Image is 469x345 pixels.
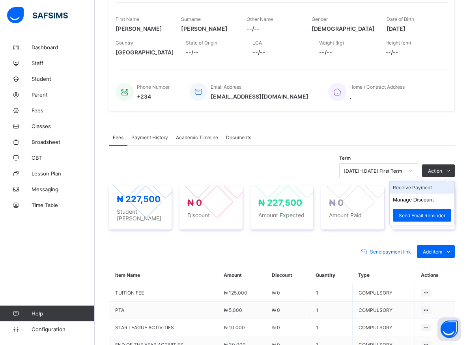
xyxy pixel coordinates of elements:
li: dropdown-list-item-text-1 [390,194,454,206]
span: [PERSON_NAME] [116,25,169,32]
span: ₦ 0 [187,198,202,208]
span: Discount [187,212,234,218]
span: First Name [116,16,139,22]
span: State of Origin [186,40,217,46]
span: Date of Birth [387,16,414,22]
span: Send Email Reminder [399,213,445,218]
span: Lesson Plan [32,170,95,177]
th: Amount [218,266,266,284]
span: Action [428,168,442,174]
span: Time Table [32,202,95,208]
span: CBT [32,155,95,161]
span: --/-- [385,49,440,56]
span: Amount Paid [329,212,376,218]
span: [EMAIL_ADDRESS][DOMAIN_NAME] [211,93,308,100]
span: Surname [181,16,201,22]
span: Payment History [131,134,168,140]
span: Messaging [32,186,95,192]
span: ₦ 5,000 [224,307,242,313]
span: Broadsheet [32,139,95,145]
span: Gender [312,16,328,22]
th: Type [352,266,415,284]
td: 1 [310,302,352,319]
span: Student [32,76,95,82]
span: ₦ 0 [272,307,280,313]
span: STAR LEAGUE ACTIVITIES [115,324,212,330]
span: Dashboard [32,44,95,50]
span: [DATE] [387,25,440,32]
th: Item Name [109,266,218,284]
span: ₦ 125,000 [224,290,247,296]
td: COMPULSORY [352,302,415,319]
span: Documents [226,134,251,140]
td: 1 [310,319,352,336]
span: Country [116,40,133,46]
span: Classes [32,123,95,129]
span: Parent [32,91,95,98]
button: Open asap [437,317,461,341]
span: LGA [252,40,262,46]
span: ₦ 0 [329,198,344,208]
span: Add item [423,249,442,255]
li: dropdown-list-item-text-0 [390,181,454,194]
span: Configuration [32,326,94,332]
button: Manage Discount [393,197,434,203]
span: Email Address [211,84,241,90]
span: PTA [115,307,212,313]
span: Staff [32,60,95,66]
span: ₦ 10,000 [224,324,245,330]
th: Actions [415,266,455,284]
span: Home / Contract Address [349,84,405,90]
td: COMPULSORY [352,319,415,336]
span: --/-- [186,49,241,56]
span: Help [32,310,94,317]
span: [PERSON_NAME] [181,25,235,32]
span: [GEOGRAPHIC_DATA] [116,49,174,56]
span: Send payment link [370,249,411,255]
div: [DATE]-[DATE] First Term [344,168,404,174]
span: TUITION FEE [115,290,212,296]
span: --/-- [319,49,374,56]
img: safsims [7,7,68,24]
span: ₦ 0 [272,290,280,296]
span: Phone Number [137,84,170,90]
span: Amount Expected [258,212,305,218]
span: Fees [32,107,95,114]
span: ₦ 227,500 [117,194,161,204]
span: Student [PERSON_NAME] [117,208,164,222]
span: , [349,93,405,100]
span: --/-- [247,25,300,32]
span: [DEMOGRAPHIC_DATA] [312,25,375,32]
span: --/-- [252,49,307,56]
span: Term [339,155,351,161]
span: Other Name [247,16,273,22]
td: 1 [310,284,352,302]
span: +234 [137,93,170,100]
li: dropdown-list-item-text-2 [390,206,454,225]
th: Quantity [310,266,352,284]
span: Height (cm) [385,40,411,46]
span: Weight (kg) [319,40,344,46]
span: ₦ 227,500 [258,198,302,208]
td: COMPULSORY [352,284,415,302]
th: Discount [266,266,310,284]
span: ₦ 0 [272,324,280,330]
span: Academic Timeline [176,134,218,140]
span: Fees [113,134,123,140]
